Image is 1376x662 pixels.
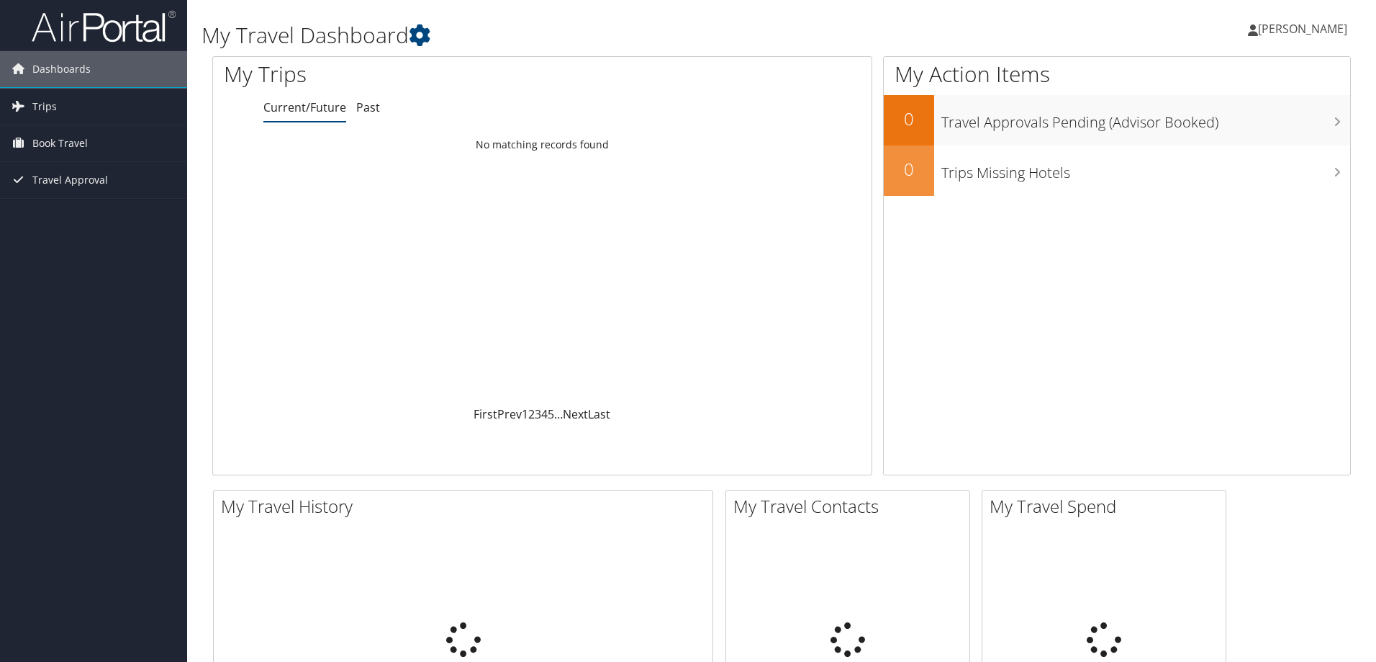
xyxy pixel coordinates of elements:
[32,162,108,198] span: Travel Approval
[522,406,528,422] a: 1
[32,89,57,125] span: Trips
[884,107,934,131] h2: 0
[884,95,1350,146] a: 0Travel Approvals Pending (Advisor Booked)
[474,406,497,422] a: First
[884,157,934,182] h2: 0
[941,105,1350,133] h3: Travel Approvals Pending (Advisor Booked)
[990,494,1226,519] h2: My Travel Spend
[884,59,1350,89] h1: My Action Items
[941,156,1350,183] h3: Trips Missing Hotels
[497,406,522,422] a: Prev
[541,406,548,422] a: 4
[733,494,969,519] h2: My Travel Contacts
[528,406,535,422] a: 2
[535,406,541,422] a: 3
[548,406,554,422] a: 5
[1248,7,1362,50] a: [PERSON_NAME]
[884,146,1350,196] a: 0Trips Missing Hotels
[221,494,712,519] h2: My Travel History
[1258,21,1347,37] span: [PERSON_NAME]
[213,132,872,158] td: No matching records found
[224,59,587,89] h1: My Trips
[32,9,176,43] img: airportal-logo.png
[32,125,88,161] span: Book Travel
[32,51,91,87] span: Dashboards
[356,99,380,115] a: Past
[588,406,610,422] a: Last
[554,406,563,422] span: …
[563,406,588,422] a: Next
[202,20,975,50] h1: My Travel Dashboard
[263,99,346,115] a: Current/Future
